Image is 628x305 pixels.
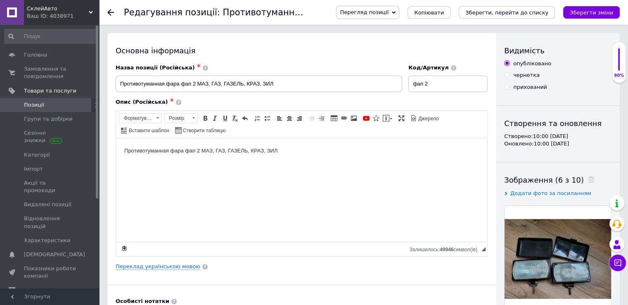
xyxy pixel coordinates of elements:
a: Джерело [409,114,440,123]
a: Курсив (Ctrl+I) [211,114,220,123]
span: Перегляд позиції [340,9,389,15]
span: Потягніть для зміни розмірів [481,247,486,251]
span: Показники роботи компанії [24,265,76,280]
span: Джерело [417,115,439,122]
a: Розмір [164,113,198,123]
a: Вставити/видалити нумерований список [253,114,262,123]
a: Переклад українською мовою [116,263,200,270]
input: Пошук [4,29,97,44]
a: Повернути (Ctrl+Z) [240,114,249,123]
span: Назва позиції (Російська) [116,64,195,71]
div: Ваш ID: 4038971 [27,12,99,20]
a: Вставити шаблон [120,126,171,135]
button: Зберегти зміни [563,6,620,19]
span: Відновлення позицій [24,215,76,230]
div: Створено: 10:00 [DATE] [504,133,611,140]
span: СклейАвто [27,5,89,12]
a: По лівому краю [275,114,284,123]
div: Основна інформація [116,45,488,56]
a: По правому краю [295,114,304,123]
div: Кiлькiсть символiв [410,245,481,253]
span: Групи та добірки [24,115,73,123]
span: Сезонні знижки [24,129,76,144]
a: Створити таблицю [174,126,227,135]
div: 90% [612,73,626,79]
span: Форматування [120,114,154,123]
button: Копіювати [408,6,450,19]
iframe: Редактор, E90067DF-5811-481B-BBF8-183962F92D75 [116,138,487,242]
div: опубліковано [513,60,551,67]
div: 90% Якість заповнення [612,41,626,83]
a: По центру [285,114,294,123]
span: ✱ [170,98,174,103]
h1: Редагування позиції: Противотуманная фара фап 2 МАЗ, ГАЗ, ГАЗЕЛЬ, КРАЗ, ЗИЛ [124,7,498,17]
span: Додати фото за посиланням [510,190,591,196]
span: [DEMOGRAPHIC_DATA] [24,251,85,258]
div: Повернутися назад [107,9,114,16]
span: Вставити шаблон [128,127,169,134]
a: Видалити форматування [230,114,239,123]
a: Збільшити відступ [317,114,326,123]
a: Максимізувати [397,114,406,123]
div: Видимість [504,45,611,56]
span: Головна [24,51,47,59]
a: Підкреслений (Ctrl+U) [220,114,230,123]
div: прихований [513,83,547,91]
a: Вставити повідомлення [382,114,393,123]
div: Створення та оновлення [504,118,611,129]
a: Зменшити відступ [307,114,316,123]
i: Зберегти, перейти до списку [465,10,548,16]
a: Додати відео з YouTube [362,114,371,123]
span: Розмір [165,114,190,123]
input: Наприклад, H&M жіноча сукня зелена 38 розмір вечірня максі з блискітками [116,76,402,92]
b: Особисті нотатки [116,298,169,304]
span: Характеристики [24,237,71,244]
span: Імпорт [24,165,43,173]
div: Оновлено: 10:00 [DATE] [504,140,611,148]
span: Позиції [24,101,44,109]
span: Категорії [24,151,50,159]
button: Чат з покупцем [609,255,626,271]
span: Опис (Російська) [116,99,168,105]
a: Вставити/Редагувати посилання (Ctrl+L) [339,114,348,123]
a: Таблиця [329,114,339,123]
span: Відгуки [24,287,45,294]
div: Зображення (6 з 10) [504,175,611,185]
span: ✱ [197,63,201,69]
a: Вставити/видалити маркований список [263,114,272,123]
a: Зображення [349,114,358,123]
span: Замовлення та повідомлення [24,65,76,80]
a: Жирний (Ctrl+B) [201,114,210,123]
span: Акції та промокоди [24,179,76,194]
a: Форматування [119,113,162,123]
span: Створити таблицю [182,127,226,134]
a: Зробити резервну копію зараз [120,244,129,253]
span: Видалені позиції [24,201,71,208]
button: Зберегти, перейти до списку [459,6,555,19]
a: Вставити іконку [372,114,381,123]
span: Копіювати [414,10,444,16]
i: Зберегти зміни [570,10,613,16]
span: 49946 [440,247,453,253]
span: Товари та послуги [24,87,76,95]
